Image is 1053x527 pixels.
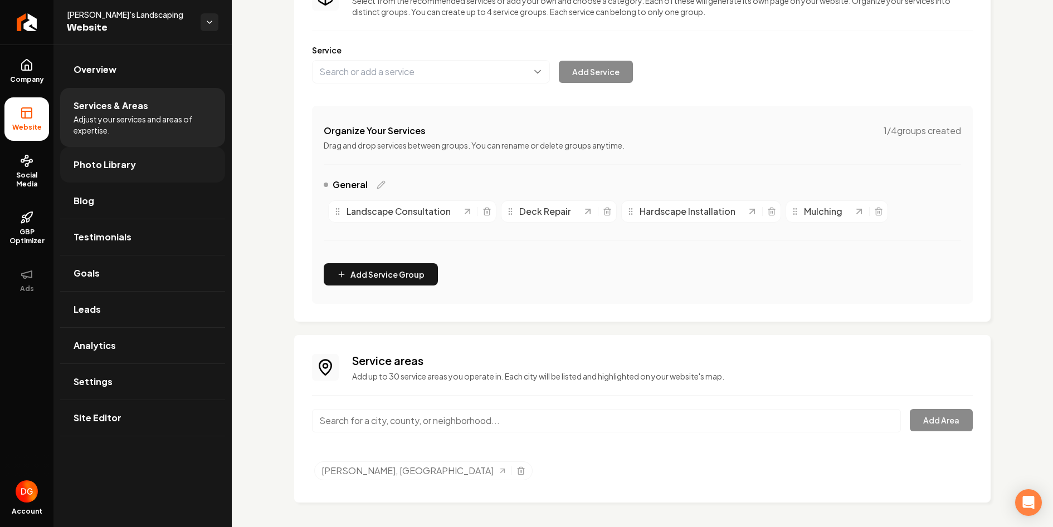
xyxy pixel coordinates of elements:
span: Site Editor [74,411,121,425]
span: GBP Optimizer [4,228,49,245]
span: Services & Areas [74,99,148,112]
span: Landscape Consultation [347,205,451,218]
h4: Organize Your Services [324,124,426,137]
p: Drag and drop services between groups. You can rename or delete groups anytime. [324,140,961,151]
button: Ads [4,259,49,302]
button: Add Service Group [324,263,438,285]
a: [PERSON_NAME], [GEOGRAPHIC_DATA] [321,464,507,477]
a: GBP Optimizer [4,202,49,254]
span: Settings [74,375,113,388]
span: Website [8,123,46,132]
span: [PERSON_NAME], [GEOGRAPHIC_DATA] [321,464,494,477]
p: Add up to 30 service areas you operate in. Each city will be listed and highlighted on your websi... [352,371,973,382]
label: Service [312,45,973,56]
a: Settings [60,364,225,400]
span: Analytics [74,339,116,352]
div: Open Intercom Messenger [1015,489,1042,516]
a: Photo Library [60,147,225,183]
a: Company [4,50,49,93]
span: Leads [74,303,101,316]
span: Company [6,75,48,84]
span: [PERSON_NAME]'s Landscaping [67,9,192,20]
a: Site Editor [60,400,225,436]
a: Analytics [60,328,225,363]
span: Ads [16,284,38,293]
span: Adjust your services and areas of expertise. [74,114,212,136]
input: Search for a city, county, or neighborhood... [312,409,901,432]
span: Mulching [804,205,842,218]
ul: Selected tags [314,461,973,485]
span: Website [67,20,192,36]
h3: Service areas [352,353,973,368]
span: Testimonials [74,230,131,244]
span: Blog [74,194,94,208]
a: Blog [60,183,225,219]
div: Mulching [791,205,854,218]
div: Landscape Consultation [333,205,462,218]
div: Hardscape Installation [626,205,747,218]
span: Hardscape Installation [640,205,735,218]
span: Photo Library [74,158,136,171]
img: Daniel Goldstein [16,480,38,503]
span: 1 / 4 groups created [884,124,961,137]
span: General [333,178,368,191]
span: Deck Repair [519,205,571,218]
a: Testimonials [60,219,225,255]
div: Deck Repair [506,205,582,218]
span: Social Media [4,171,49,189]
a: Social Media [4,145,49,198]
span: Overview [74,63,116,76]
span: Account [12,507,42,516]
button: Open user button [16,480,38,503]
a: Overview [60,52,225,87]
span: Goals [74,267,100,280]
img: Rebolt Logo [17,13,37,31]
a: Goals [60,255,225,291]
a: Leads [60,292,225,327]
